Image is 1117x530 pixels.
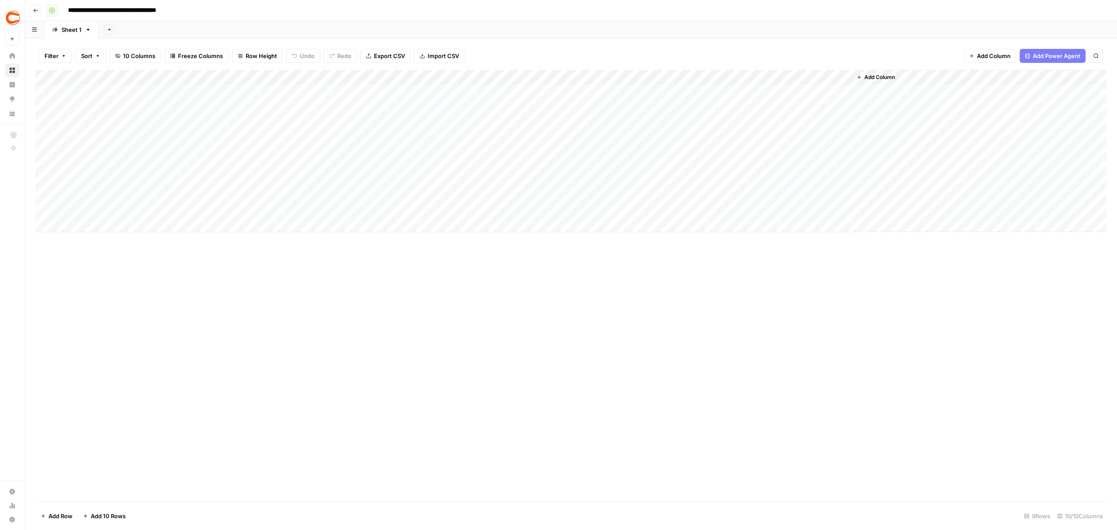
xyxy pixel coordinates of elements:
span: 10 Columns [123,52,155,60]
button: Add Column [963,49,1016,63]
span: Add Row [48,512,72,520]
button: Undo [286,49,320,63]
span: Freeze Columns [178,52,223,60]
button: Row Height [232,49,283,63]
img: Covers Logo [5,10,21,26]
a: Insights [5,78,19,92]
button: Add Power Agent [1020,49,1086,63]
a: Browse [5,63,19,77]
span: Row Height [246,52,277,60]
button: Redo [324,49,357,63]
span: Import CSV [428,52,459,60]
span: Undo [300,52,315,60]
button: Workspace: Covers [5,7,19,29]
span: Filter [45,52,58,60]
span: Add Column [977,52,1011,60]
div: 10/10 Columns [1054,509,1107,523]
button: Help + Support [5,513,19,527]
div: Sheet 1 [62,25,82,34]
button: Add 10 Rows [78,509,131,523]
span: Sort [81,52,93,60]
span: Add 10 Rows [91,512,126,520]
span: Add Power Agent [1033,52,1080,60]
div: 9 Rows [1021,509,1054,523]
span: Add Column [864,73,895,81]
button: 10 Columns [110,49,161,63]
span: Redo [337,52,351,60]
span: Export CSV [374,52,405,60]
a: Home [5,49,19,63]
button: Freeze Columns [164,49,229,63]
button: Filter [39,49,72,63]
a: Opportunities [5,92,19,106]
button: Add Column [853,72,898,83]
a: Usage [5,499,19,513]
button: Import CSV [414,49,465,63]
a: Your Data [5,107,19,120]
button: Add Row [35,509,78,523]
button: Export CSV [360,49,411,63]
a: Sheet 1 [45,21,99,38]
a: Settings [5,485,19,499]
button: Sort [75,49,106,63]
